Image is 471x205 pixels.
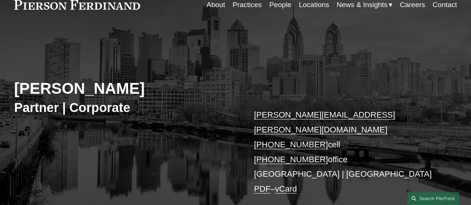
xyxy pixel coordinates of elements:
[254,110,395,134] a: [PERSON_NAME][EMAIL_ADDRESS][PERSON_NAME][DOMAIN_NAME]
[254,155,328,164] a: [PHONE_NUMBER]
[14,79,236,98] h2: [PERSON_NAME]
[254,184,270,193] a: PDF
[254,108,438,196] p: cell office [GEOGRAPHIC_DATA] | [GEOGRAPHIC_DATA] –
[275,184,297,193] a: vCard
[407,192,459,205] a: Search this site
[14,100,236,115] h3: Partner | Corporate
[254,140,328,149] a: [PHONE_NUMBER]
